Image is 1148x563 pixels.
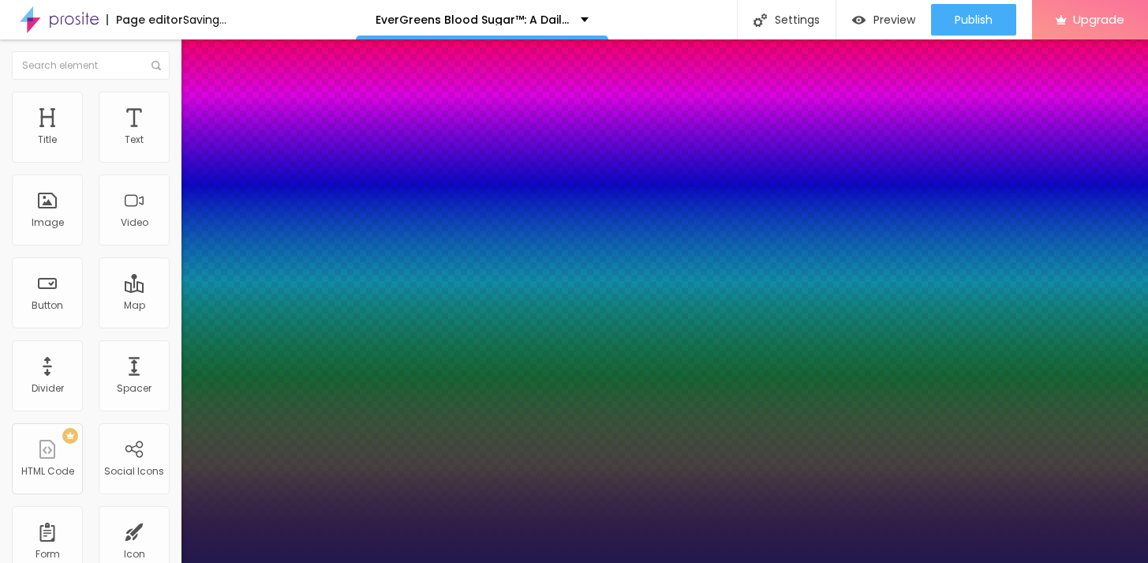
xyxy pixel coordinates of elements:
div: Form [36,549,60,560]
img: Icone [753,13,767,27]
div: Image [32,217,64,228]
div: Icon [124,549,145,560]
div: Video [121,217,148,228]
span: Preview [873,13,915,26]
p: EverGreens Blood Sugar™: A Daily Supplement for Overall Wellness and Vitality [376,14,569,25]
div: Spacer [117,383,151,394]
button: Publish [931,4,1016,36]
div: Divider [32,383,64,394]
div: Page editor [107,14,183,25]
div: Title [38,134,57,145]
div: Social Icons [104,466,164,477]
div: Button [32,300,63,311]
span: Publish [955,13,993,26]
div: Map [124,300,145,311]
div: Saving... [183,14,226,25]
input: Search element [12,51,170,80]
img: view-1.svg [852,13,866,27]
span: Upgrade [1073,13,1124,26]
div: HTML Code [21,466,74,477]
div: Text [125,134,144,145]
img: Icone [151,61,161,70]
button: Preview [836,4,931,36]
